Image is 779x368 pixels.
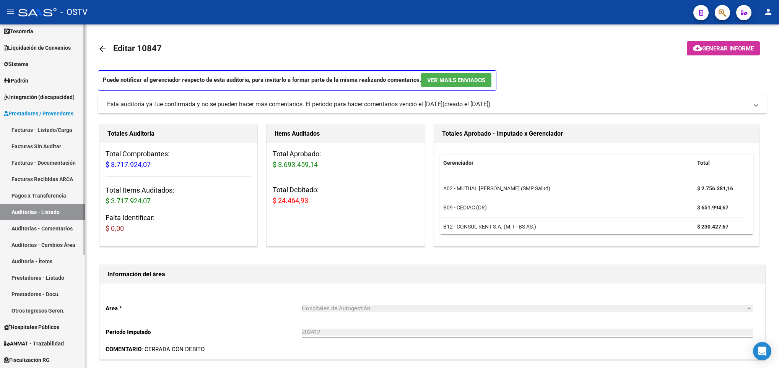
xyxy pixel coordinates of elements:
[427,77,485,84] span: Ver Mails Enviados
[273,149,418,170] h3: Total Aprobado:
[106,304,302,313] p: Area *
[4,356,50,364] span: Fiscalización RG
[764,7,773,16] mat-icon: person
[697,160,710,166] span: Total
[421,73,491,87] button: Ver Mails Enviados
[273,185,418,206] h3: Total Debitado:
[4,339,64,348] span: ANMAT - Trazabilidad
[60,4,88,21] span: - OSTV
[443,185,550,191] span: A02 - MUTUAL [PERSON_NAME] (SMP Salud)
[98,95,767,113] mat-expansion-panel-header: Esta auditoría ya fue confirmada y no se pueden hacer más comentarios. El período para hacer come...
[4,44,71,52] span: Liquidación de Convenios
[702,45,754,52] span: Generar informe
[697,204,729,211] strong: $ 651.994,67
[697,185,733,191] strong: $ 2.756.381,16
[6,7,15,16] mat-icon: menu
[4,27,33,36] span: Tesorería
[440,155,694,171] datatable-header-cell: Gerenciador
[442,100,491,109] span: (creado el [DATE])
[4,109,73,118] span: Prestadores / Proveedores
[107,100,442,109] div: Esta auditoría ya fue confirmada y no se pueden hacer más comentarios. El período para hacer come...
[4,60,29,68] span: Sistema
[106,346,141,353] strong: COMENTARIO
[302,305,370,312] span: Hospitales de Autogestión
[273,196,308,204] span: $ 24.464,93
[106,212,251,234] h3: Falta Identificar:
[98,44,107,53] mat-icon: arrow_back
[753,342,771,360] div: Open Intercom Messenger
[4,323,59,331] span: Hospitales Públicos
[697,224,729,230] strong: $ 230.427,67
[106,346,205,353] span: : CERRADA CON DEBITO
[4,93,75,101] span: Integración (discapacidad)
[113,44,162,53] span: Editar 10847
[687,41,760,55] button: Generar informe
[106,149,251,170] h3: Total Comprobantes:
[106,185,251,206] h3: Total Items Auditados:
[443,160,473,166] span: Gerenciador
[443,204,487,211] span: B09 - CEDIAC (DR)
[443,224,536,230] span: B12 - CONSUL RENT S.A. (M.T - BS AS.)
[693,43,702,52] mat-icon: cloud_download
[4,76,28,85] span: Padrón
[107,128,249,140] h1: Totales Auditoría
[106,197,151,205] span: $ 3.717.924,07
[98,70,496,91] p: Puede notificar al gerenciador respecto de esta auditoria, para invitarlo a formar parte de la mi...
[442,128,751,140] h1: Totales Aprobado - Imputado x Gerenciador
[106,224,124,232] span: $ 0,00
[106,328,302,336] p: Periodo Imputado
[694,155,744,171] datatable-header-cell: Total
[273,160,318,169] span: $ 3.693.459,14
[275,128,416,140] h1: Items Auditados
[106,160,151,169] span: $ 3.717.924,07
[107,268,757,280] h1: Información del área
